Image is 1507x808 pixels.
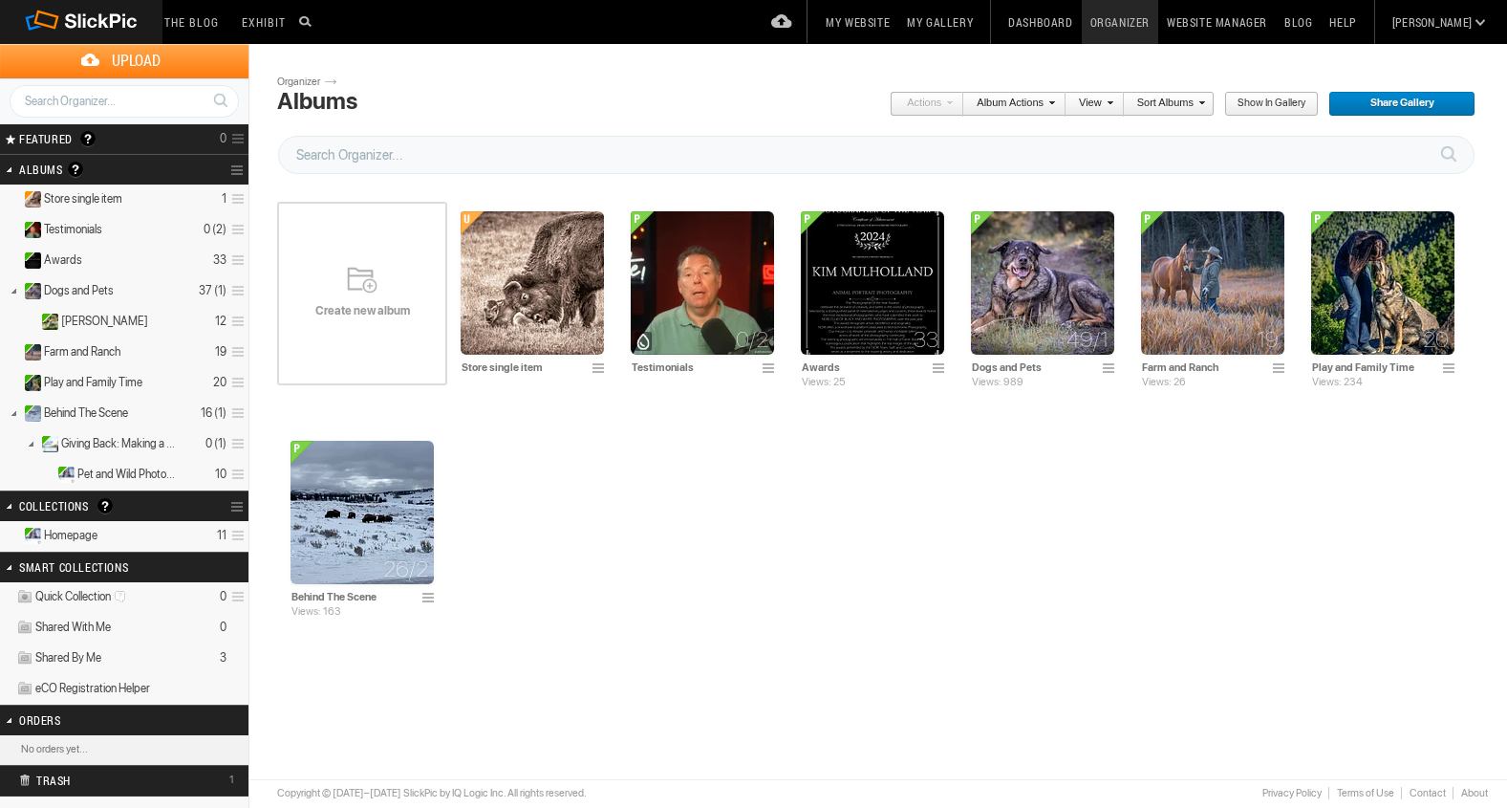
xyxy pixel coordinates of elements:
[631,359,757,376] input: Testimonials
[61,314,148,329] span: Reggie
[383,561,428,577] span: 26/2
[16,191,42,207] ins: Unlisted Album
[16,681,33,697] img: ico_album_coll.png
[19,155,180,185] h2: Albums
[291,588,417,605] input: Behind The Scene
[1142,376,1186,388] span: Views: 26
[1066,92,1113,117] a: View
[1224,92,1305,117] span: Show in Gallery
[16,528,42,544] ins: Public Collection
[971,359,1097,376] input: Dogs and Pets
[44,528,97,543] span: Homepage
[2,222,20,236] a: Expand
[1224,92,1319,117] a: Show in Gallery
[2,344,20,359] a: Expand
[277,303,447,318] span: Create new album
[277,88,357,115] div: Albums
[2,191,20,206] a: Expand
[33,436,59,452] ins: Public Album
[914,332,938,347] span: 33
[44,283,114,298] span: Dogs and Pets
[801,359,927,376] input: Awards
[736,332,768,347] span: 0/2
[35,462,54,476] a: Expand
[35,589,132,604] span: Quick Collection
[16,650,33,666] img: ico_album_coll.png
[1141,359,1267,376] input: Farm and Ranch
[17,431,44,455] a: Collapse
[50,467,75,483] ins: Public Album
[16,283,42,299] ins: Public Album
[16,405,42,422] ins: Public Album
[19,309,37,323] a: Expand
[1311,359,1437,376] input: Play and Family Time
[44,222,102,237] span: Testimonials
[1401,787,1453,799] a: Contact
[1328,92,1462,117] span: Share Gallery
[203,84,238,117] a: Search
[19,706,180,734] h2: Orders
[61,436,179,451] span: Giving Back: Making a Difference...
[35,681,150,696] span: eCO Registration Helper
[230,493,248,520] a: Collection Options
[19,766,197,795] h2: Trash
[35,620,111,635] span: Shared With Me
[1423,332,1449,347] span: 20
[291,441,434,584] img: thumb.webp
[44,191,122,207] span: Store single item
[1328,787,1401,799] a: Terms of Use
[2,375,20,389] a: Expand
[291,605,341,618] span: Views: 163
[1311,211,1454,355] img: Anywhere_is_a_good_time_for_a_dog_kiss%21.webp
[1257,332,1279,347] span: 19
[461,211,604,355] img: _Mother_and_Baby_Bison.webp
[590,332,598,347] span: 1
[16,620,33,636] img: ico_album_coll.png
[802,376,845,388] span: Views: 25
[44,375,142,390] span: Play and Family Time
[2,528,20,542] a: Expand
[16,375,42,391] ins: Public Album
[10,85,239,118] input: Search Organizer...
[1254,787,1328,799] a: Privacy Policy
[1141,211,1284,355] img: horse_in_field.webp
[963,92,1055,117] a: Album Actions
[44,252,82,268] span: Awards
[21,743,88,755] b: No orders yet...
[1453,787,1488,799] a: About
[1312,376,1363,388] span: Views: 234
[278,136,1475,174] input: Search Organizer...
[461,359,587,376] input: Store single item
[296,10,319,33] input: Search photos on SlickPic...
[33,314,59,330] ins: Public Album
[890,92,953,117] a: Actions
[13,131,73,146] span: FEATURED
[19,491,180,520] h2: Collections
[19,553,180,581] h2: Smart Collections
[16,222,42,238] ins: Public Album
[1124,92,1205,117] a: Sort Albums
[44,405,128,421] span: Behind The Scene
[972,376,1023,388] span: Views: 989
[277,786,587,801] div: Copyright © [DATE]–[DATE] SlickPic by IQ Logic Inc. All rights reserved.
[35,650,101,666] span: Shared By Me
[44,344,120,360] span: Farm and Ranch
[2,252,20,267] a: Expand
[971,211,1114,355] img: johnny-24.webp
[631,211,774,355] img: thumb.webp
[1066,332,1109,347] span: 49/1
[16,344,42,360] ins: Public Album
[801,211,944,355] img: KIM_M.webp
[16,589,33,605] img: ico_album_quick.png
[77,467,178,482] span: Pet and Wild Photography
[23,44,248,77] span: Upload
[16,252,42,269] ins: Public Album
